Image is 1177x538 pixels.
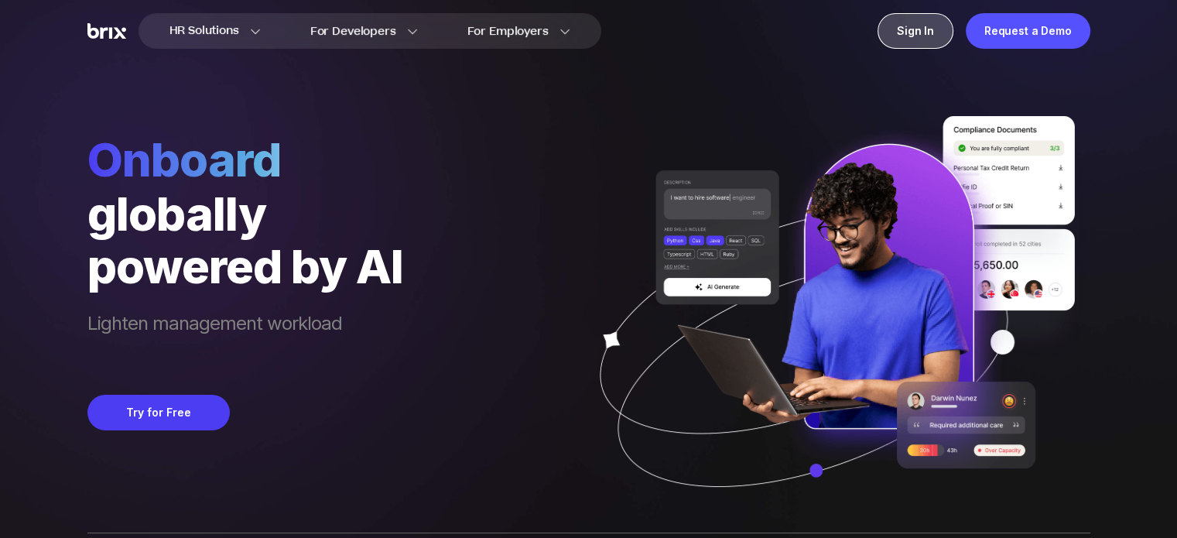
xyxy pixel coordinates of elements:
[87,187,403,240] div: globally
[467,23,549,39] span: For Employers
[87,132,403,187] span: Onboard
[966,13,1090,49] a: Request a Demo
[572,116,1090,533] img: ai generate
[310,23,396,39] span: For Developers
[87,311,403,364] span: Lighten management workload
[878,13,953,49] a: Sign In
[87,240,403,293] div: powered by AI
[87,395,230,430] button: Try for Free
[87,23,126,39] img: Brix Logo
[169,19,239,43] span: HR Solutions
